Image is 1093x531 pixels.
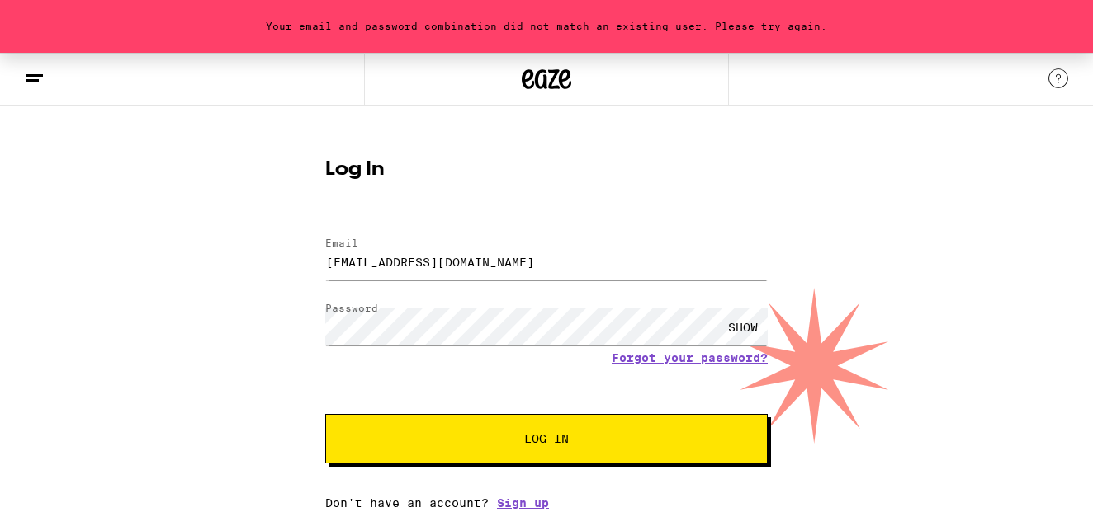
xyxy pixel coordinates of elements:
[718,308,768,345] div: SHOW
[10,12,119,25] span: Hi. Need any help?
[325,496,768,510] div: Don't have an account?
[325,414,768,463] button: Log In
[524,433,569,444] span: Log In
[325,237,358,248] label: Email
[497,496,549,510] a: Sign up
[325,160,768,180] h1: Log In
[325,303,378,313] label: Password
[325,243,768,280] input: Email
[612,351,768,364] a: Forgot your password?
